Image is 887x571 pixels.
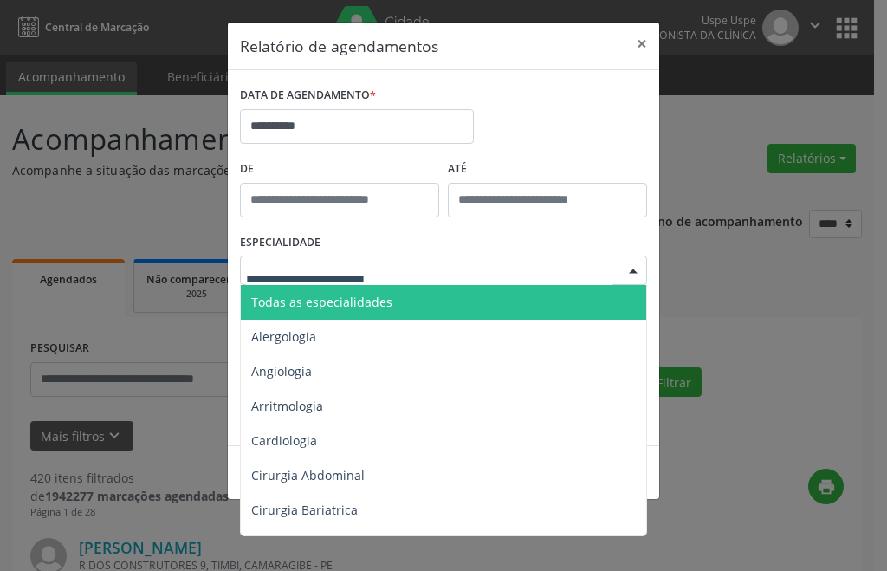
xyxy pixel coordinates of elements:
[240,82,376,109] label: DATA DE AGENDAMENTO
[251,294,392,310] span: Todas as especialidades
[251,432,317,449] span: Cardiologia
[240,156,439,183] label: De
[240,230,320,256] label: ESPECIALIDADE
[251,502,358,518] span: Cirurgia Bariatrica
[251,363,312,380] span: Angiologia
[251,328,316,345] span: Alergologia
[240,35,438,57] h5: Relatório de agendamentos
[251,467,365,483] span: Cirurgia Abdominal
[625,23,659,65] button: Close
[251,398,323,414] span: Arritmologia
[448,156,647,183] label: ATÉ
